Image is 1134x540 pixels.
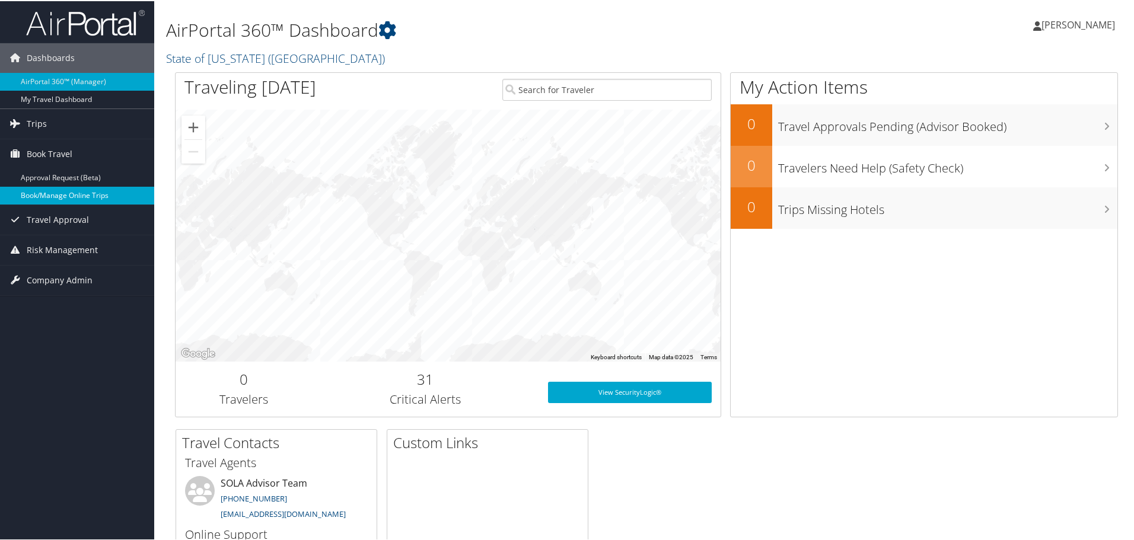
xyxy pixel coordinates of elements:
h3: Critical Alerts [321,390,530,407]
span: Company Admin [27,264,93,294]
h2: Custom Links [393,432,588,452]
h1: AirPortal 360™ Dashboard [166,17,807,41]
h2: 0 [184,368,303,388]
h2: 0 [731,196,772,216]
a: 0Trips Missing Hotels [731,186,1117,228]
a: Terms (opens in new tab) [700,353,717,359]
span: [PERSON_NAME] [1041,17,1115,30]
h2: 0 [731,113,772,133]
h1: Traveling [DATE] [184,74,316,98]
a: State of [US_STATE] ([GEOGRAPHIC_DATA]) [166,49,388,65]
button: Zoom out [181,139,205,162]
img: Google [179,345,218,360]
button: Keyboard shortcuts [591,352,642,360]
h3: Trips Missing Hotels [778,194,1117,217]
h3: Travel Approvals Pending (Advisor Booked) [778,111,1117,134]
a: Open this area in Google Maps (opens a new window) [179,345,218,360]
a: View SecurityLogic® [548,381,712,402]
h2: 31 [321,368,530,388]
span: Map data ©2025 [649,353,693,359]
span: Book Travel [27,138,72,168]
a: 0Travelers Need Help (Safety Check) [731,145,1117,186]
h2: Travel Contacts [182,432,377,452]
input: Search for Traveler [502,78,712,100]
h1: My Action Items [731,74,1117,98]
span: Trips [27,108,47,138]
a: [PHONE_NUMBER] [221,492,287,503]
li: SOLA Advisor Team [179,475,374,523]
a: [EMAIL_ADDRESS][DOMAIN_NAME] [221,507,346,518]
h3: Travelers Need Help (Safety Check) [778,153,1117,175]
a: [PERSON_NAME] [1033,6,1127,41]
h2: 0 [731,154,772,174]
span: Travel Approval [27,204,89,234]
span: Dashboards [27,42,75,72]
img: airportal-logo.png [26,8,145,36]
h3: Travelers [184,390,303,407]
h3: Travel Agents [185,453,368,470]
button: Zoom in [181,114,205,138]
span: Risk Management [27,234,98,264]
a: 0Travel Approvals Pending (Advisor Booked) [731,103,1117,145]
